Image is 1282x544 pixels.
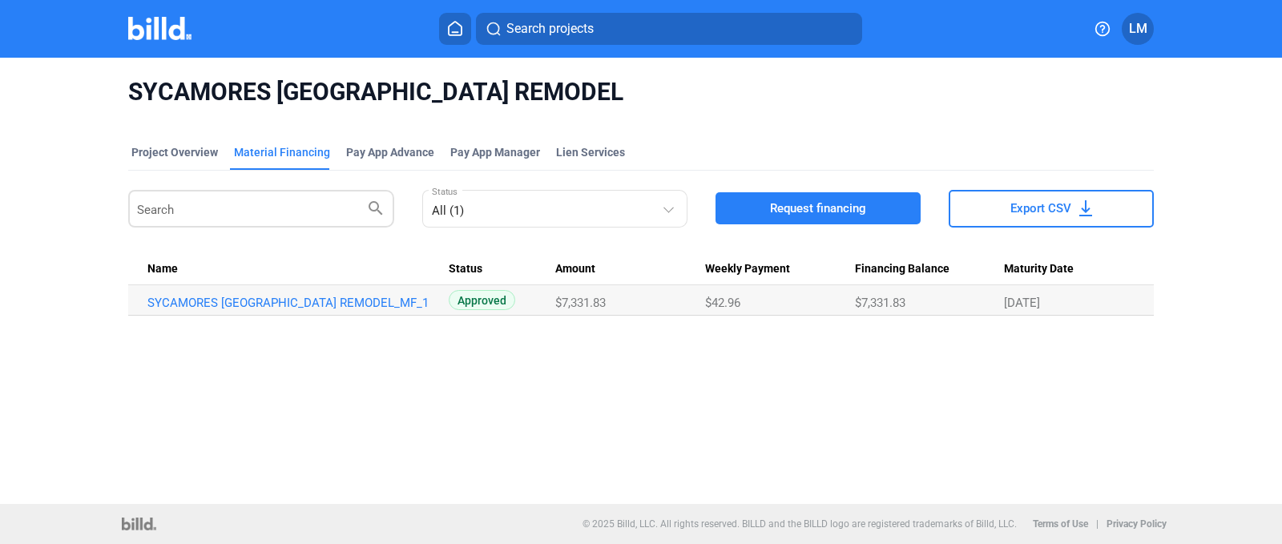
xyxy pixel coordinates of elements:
[855,262,1005,276] div: Financing Balance
[147,262,449,276] div: Name
[1004,262,1074,276] span: Maturity Date
[128,77,1154,107] span: SYCAMORES [GEOGRAPHIC_DATA] REMODEL
[1010,200,1071,216] span: Export CSV
[1096,518,1099,530] p: |
[450,144,540,160] span: Pay App Manager
[705,296,740,310] span: $42.96
[449,262,482,276] span: Status
[506,19,594,38] span: Search projects
[476,13,862,45] button: Search projects
[128,17,191,40] img: Billd Company Logo
[949,190,1154,228] button: Export CSV
[366,198,385,217] mat-icon: search
[122,518,156,530] img: logo
[346,144,434,160] div: Pay App Advance
[1122,13,1154,45] button: LM
[583,518,1017,530] p: © 2025 Billd, LLC. All rights reserved. BILLD and the BILLD logo are registered trademarks of Bil...
[556,144,625,160] div: Lien Services
[147,296,438,310] a: SYCAMORES [GEOGRAPHIC_DATA] REMODEL_MF_1
[1004,296,1040,310] span: [DATE]
[1107,518,1167,530] b: Privacy Policy
[855,262,949,276] span: Financing Balance
[131,144,218,160] div: Project Overview
[555,262,705,276] div: Amount
[555,296,606,310] span: $7,331.83
[770,200,866,216] span: Request financing
[1033,518,1088,530] b: Terms of Use
[705,262,790,276] span: Weekly Payment
[555,262,595,276] span: Amount
[147,262,178,276] span: Name
[432,203,464,218] mat-select-trigger: All (1)
[855,296,905,310] span: $7,331.83
[705,262,855,276] div: Weekly Payment
[1129,19,1147,38] span: LM
[234,144,330,160] div: Material Financing
[716,192,921,224] button: Request financing
[449,290,515,310] span: Approved
[1004,262,1135,276] div: Maturity Date
[449,262,555,276] div: Status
